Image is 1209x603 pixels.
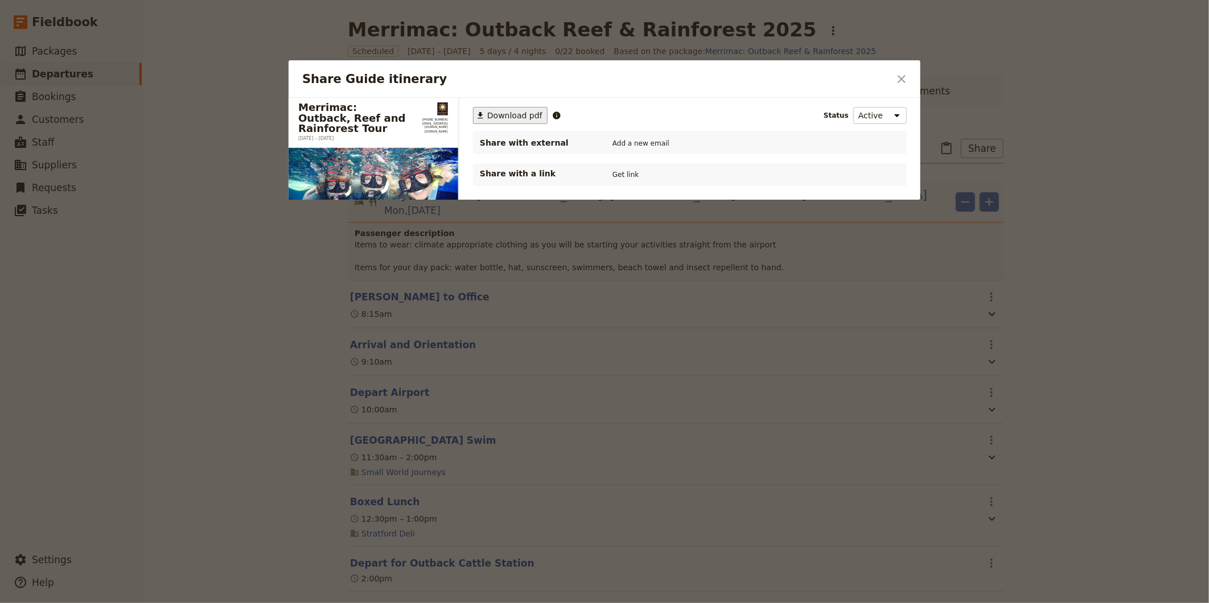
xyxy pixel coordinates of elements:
span: Share with external [480,137,594,148]
button: Get link [610,168,641,181]
span: [DATE] – [DATE] [298,136,334,141]
a: https://www.smallworldjourneys.com.au [422,130,448,133]
select: Status [853,107,907,124]
p: Share with a link [480,168,594,179]
button: Close dialog [892,69,911,89]
span: Download pdf [487,110,542,121]
button: ​Download pdf [473,107,548,124]
h1: Merrimac: Outback, Reef and Rainforest Tour [298,102,416,133]
button: Add a new email [610,137,672,150]
h2: Share Guide itinerary [302,71,890,88]
span: Status [824,111,849,120]
a: groups@smallworldjourneys.com.au [422,122,448,129]
a: +61 07 4054 6693 [422,118,448,121]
